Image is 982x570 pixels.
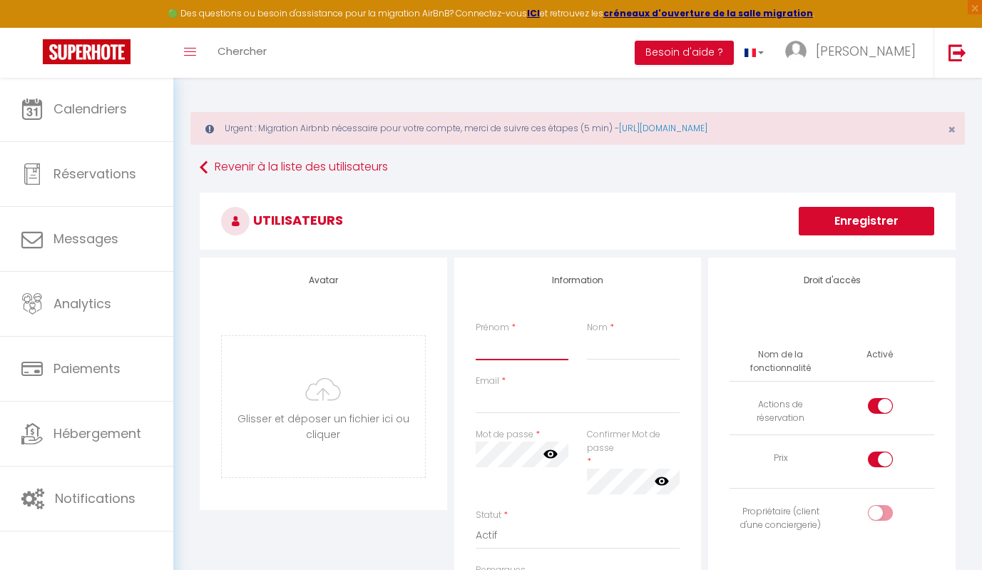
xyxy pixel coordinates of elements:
h4: Information [476,275,680,285]
button: Close [948,123,956,136]
a: [URL][DOMAIN_NAME] [619,122,707,134]
span: Analytics [53,295,111,312]
h4: Droit d'accès [730,275,934,285]
span: Notifications [55,489,135,507]
img: Super Booking [43,39,131,64]
span: Réservations [53,165,136,183]
span: × [948,121,956,138]
a: ... [PERSON_NAME] [774,28,934,78]
a: Chercher [207,28,277,78]
span: Paiements [53,360,121,377]
button: Besoin d'aide ? [635,41,734,65]
th: Activé [861,342,899,367]
label: Nom [587,321,608,335]
h4: Avatar [221,275,426,285]
span: Chercher [218,44,267,58]
div: Propriétaire (client d'une conciergerie) [735,505,826,532]
img: logout [948,44,966,61]
div: Urgent : Migration Airbnb nécessaire pour votre compte, merci de suivre ces étapes (5 min) - [190,112,965,145]
img: ... [785,41,807,62]
div: Prix [735,452,826,465]
label: Confirmer Mot de passe [587,428,680,455]
label: Prénom [476,321,509,335]
a: créneaux d'ouverture de la salle migration [603,7,813,19]
button: Enregistrer [799,207,934,235]
a: Revenir à la liste des utilisateurs [200,155,956,180]
label: Mot de passe [476,428,533,442]
span: Messages [53,230,118,248]
span: [PERSON_NAME] [816,42,916,60]
span: Hébergement [53,424,141,442]
button: Ouvrir le widget de chat LiveChat [11,6,54,49]
th: Nom de la fonctionnalité [730,342,832,381]
a: ICI [527,7,540,19]
h3: Utilisateurs [200,193,956,250]
span: Calendriers [53,100,127,118]
label: Statut [476,509,501,522]
label: Email [476,375,499,388]
div: Actions de réservation [735,398,826,425]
